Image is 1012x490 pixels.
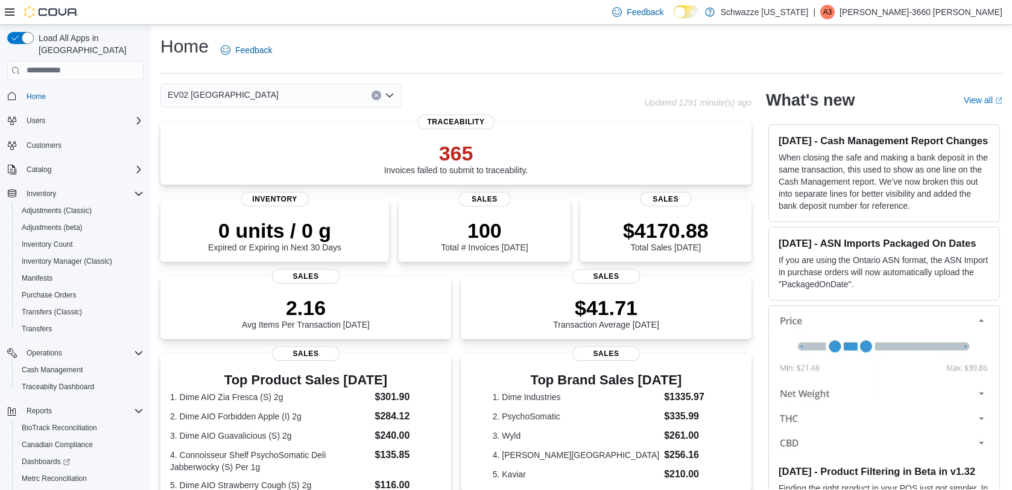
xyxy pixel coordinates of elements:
[12,361,148,378] button: Cash Management
[22,89,51,104] a: Home
[640,192,691,206] span: Sales
[441,218,528,252] div: Total # Invoices [DATE]
[664,390,719,404] dd: $1335.97
[674,5,699,18] input: Dark Mode
[2,136,148,154] button: Customers
[22,162,144,177] span: Catalog
[17,254,117,269] a: Inventory Manager (Classic)
[22,256,112,266] span: Inventory Manager (Classic)
[840,5,1002,19] p: [PERSON_NAME]-3660 [PERSON_NAME]
[12,202,148,219] button: Adjustments (Classic)
[813,5,815,19] p: |
[22,324,52,334] span: Transfers
[241,192,309,206] span: Inventory
[22,290,77,300] span: Purchase Orders
[160,34,209,59] h1: Home
[17,471,92,486] a: Metrc Reconciliation
[2,402,148,419] button: Reports
[12,470,148,487] button: Metrc Reconciliation
[441,218,528,243] p: 100
[17,271,144,285] span: Manifests
[17,380,144,394] span: Traceabilty Dashboard
[22,240,73,249] span: Inventory Count
[272,269,340,284] span: Sales
[27,165,51,174] span: Catalog
[17,363,144,377] span: Cash Management
[372,91,381,100] button: Clear input
[24,6,78,18] img: Cova
[493,468,659,480] dt: 5. Kaviar
[34,32,144,56] span: Load All Apps in [GEOGRAPHIC_DATA]
[627,6,663,18] span: Feedback
[17,380,99,394] a: Traceabilty Dashboard
[22,382,94,392] span: Traceabilty Dashboard
[17,288,81,302] a: Purchase Orders
[493,410,659,422] dt: 2. PsychoSomatic
[645,98,751,107] p: Updated 1291 minute(s) ago
[242,296,370,329] div: Avg Items Per Transaction [DATE]
[375,428,442,443] dd: $240.00
[27,189,56,199] span: Inventory
[22,223,83,232] span: Adjustments (beta)
[17,203,144,218] span: Adjustments (Classic)
[623,218,709,243] p: $4170.88
[17,421,102,435] a: BioTrack Reconciliation
[170,410,370,422] dt: 2. Dime AIO Forbidden Apple (I) 2g
[2,345,148,361] button: Operations
[553,296,659,329] div: Transaction Average [DATE]
[22,206,92,215] span: Adjustments (Classic)
[17,421,144,435] span: BioTrack Reconciliation
[22,162,56,177] button: Catalog
[242,296,370,320] p: 2.16
[22,113,144,128] span: Users
[572,346,640,361] span: Sales
[22,113,50,128] button: Users
[17,471,144,486] span: Metrc Reconciliation
[12,287,148,304] button: Purchase Orders
[27,92,46,101] span: Home
[964,95,1002,105] a: View allExternal link
[22,457,70,466] span: Dashboards
[493,391,659,403] dt: 1. Dime Industries
[12,320,148,337] button: Transfers
[22,138,66,153] a: Customers
[12,378,148,395] button: Traceabilty Dashboard
[22,404,144,418] span: Reports
[384,141,528,165] p: 365
[623,218,709,252] div: Total Sales [DATE]
[820,5,835,19] div: Angelica-3660 Ortiz
[27,141,62,150] span: Customers
[170,449,370,473] dt: 4. Connoisseur Shelf PsychoSomatic Deli Jabberwocky (S) Per 1g
[17,220,87,235] a: Adjustments (beta)
[208,218,341,243] p: 0 units / 0 g
[721,5,809,19] p: Schwazze [US_STATE]
[779,254,990,290] p: If you are using the Ontario ASN format, the ASN Import in purchase orders will now automatically...
[779,151,990,212] p: When closing the safe and making a bank deposit in the same transaction, this used to show as one...
[17,363,87,377] a: Cash Management
[17,454,144,469] span: Dashboards
[12,236,148,253] button: Inventory Count
[12,419,148,436] button: BioTrack Reconciliation
[779,135,990,147] h3: [DATE] - Cash Management Report Changes
[664,409,719,424] dd: $335.99
[22,273,52,283] span: Manifests
[17,271,57,285] a: Manifests
[17,254,144,269] span: Inventory Manager (Classic)
[2,87,148,105] button: Home
[664,448,719,462] dd: $256.16
[995,97,1002,104] svg: External link
[17,288,144,302] span: Purchase Orders
[17,437,98,452] a: Canadian Compliance
[170,430,370,442] dt: 3. Dime AIO Guavalicious (S) 2g
[493,430,659,442] dt: 3. Wyld
[12,253,148,270] button: Inventory Manager (Classic)
[823,5,832,19] span: A3
[417,115,494,129] span: Traceability
[385,91,394,100] button: Open list of options
[12,436,148,453] button: Canadian Compliance
[2,185,148,202] button: Inventory
[493,449,659,461] dt: 4. [PERSON_NAME][GEOGRAPHIC_DATA]
[22,404,57,418] button: Reports
[17,237,78,252] a: Inventory Count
